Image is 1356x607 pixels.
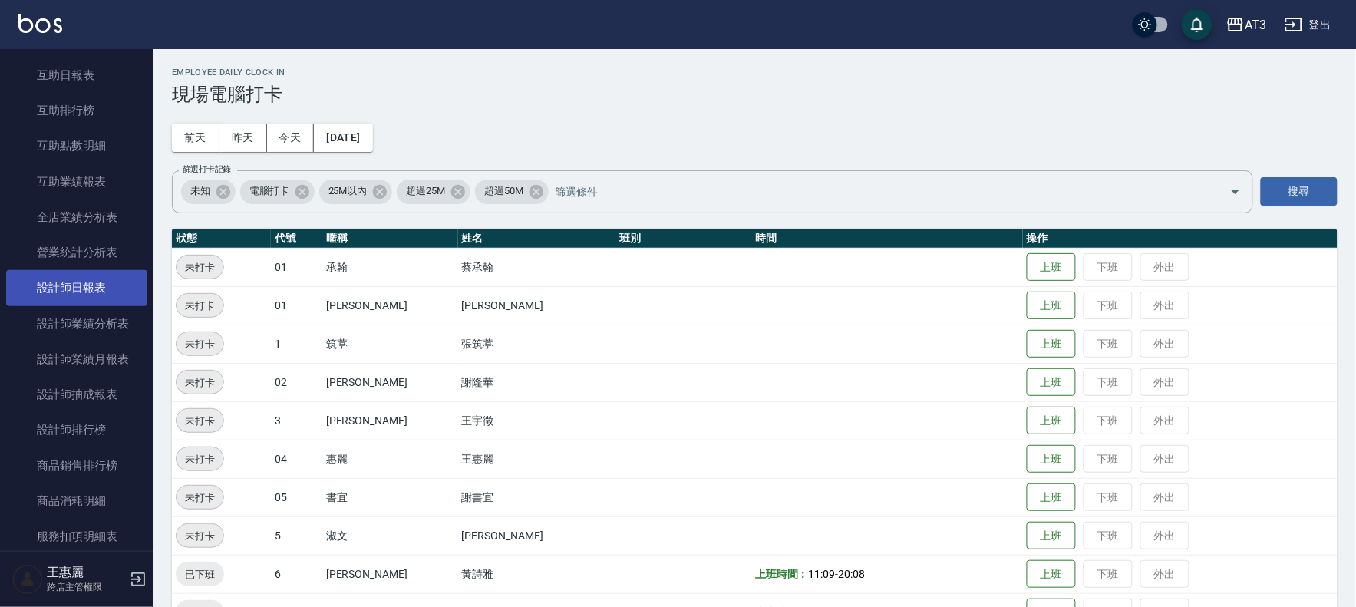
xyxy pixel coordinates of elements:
th: 班別 [615,229,751,249]
a: 互助點數明細 [6,128,147,163]
td: 黃詩雅 [458,555,616,593]
a: 設計師日報表 [6,270,147,305]
td: 惠麗 [322,440,458,478]
td: 王宇徵 [458,401,616,440]
span: 電腦打卡 [240,183,299,199]
button: [DATE] [314,124,372,152]
th: 操作 [1023,229,1338,249]
a: 服務扣項明細表 [6,519,147,554]
a: 設計師業績月報表 [6,341,147,377]
span: 未打卡 [177,490,223,506]
button: 上班 [1027,560,1076,589]
span: 超過50M [475,183,533,199]
th: 時間 [751,229,1023,249]
button: 上班 [1027,330,1076,358]
label: 篩選打卡記錄 [183,163,231,175]
div: 未知 [181,180,236,204]
th: 暱稱 [322,229,458,249]
button: Open [1223,180,1248,204]
th: 狀態 [172,229,271,249]
span: 未打卡 [177,451,223,467]
button: 上班 [1027,522,1076,550]
a: 設計師排行榜 [6,412,147,447]
h3: 現場電腦打卡 [172,84,1338,105]
a: 互助日報表 [6,58,147,93]
img: Logo [18,14,62,33]
a: 設計師抽成報表 [6,377,147,412]
button: 昨天 [219,124,267,152]
td: 蔡承翰 [458,248,616,286]
span: 未打卡 [177,374,223,391]
td: 承翰 [322,248,458,286]
span: 未打卡 [177,298,223,314]
div: 電腦打卡 [240,180,315,204]
button: 今天 [267,124,315,152]
th: 姓名 [458,229,616,249]
td: - [751,555,1023,593]
button: 上班 [1027,445,1076,473]
button: 上班 [1027,292,1076,320]
td: [PERSON_NAME] [458,516,616,555]
span: 25M以內 [319,183,377,199]
a: 商品銷售排行榜 [6,448,147,483]
td: 筑葶 [322,325,458,363]
button: AT3 [1220,9,1272,41]
h5: 王惠麗 [47,565,125,580]
a: 設計師業績分析表 [6,306,147,341]
td: [PERSON_NAME] [322,401,458,440]
td: 書宜 [322,478,458,516]
td: 3 [271,401,322,440]
b: 上班時間： [755,568,809,580]
td: 6 [271,555,322,593]
span: 11:09 [809,568,836,580]
img: Person [12,564,43,595]
button: 上班 [1027,253,1076,282]
td: 05 [271,478,322,516]
td: [PERSON_NAME] [458,286,616,325]
div: 超過50M [475,180,549,204]
button: save [1182,9,1212,40]
td: 04 [271,440,322,478]
th: 代號 [271,229,322,249]
td: 淑文 [322,516,458,555]
a: 互助業績報表 [6,164,147,200]
span: 20:08 [839,568,866,580]
span: 未打卡 [177,528,223,544]
span: 超過25M [397,183,454,199]
button: 上班 [1027,407,1076,435]
td: 1 [271,325,322,363]
td: 5 [271,516,322,555]
span: 未打卡 [177,259,223,275]
a: 營業統計分析表 [6,235,147,270]
p: 跨店主管權限 [47,580,125,594]
a: 商品消耗明細 [6,483,147,519]
input: 篩選條件 [551,178,1203,205]
td: 謝隆華 [458,363,616,401]
td: 02 [271,363,322,401]
div: 25M以內 [319,180,393,204]
button: 上班 [1027,483,1076,512]
button: 搜尋 [1261,177,1338,206]
h2: Employee Daily Clock In [172,68,1338,78]
span: 未打卡 [177,336,223,352]
button: 登出 [1278,11,1338,39]
td: 張筑葶 [458,325,616,363]
span: 已下班 [176,566,224,582]
td: 謝書宜 [458,478,616,516]
div: AT3 [1245,15,1266,35]
a: 全店業績分析表 [6,200,147,235]
a: 互助排行榜 [6,93,147,128]
span: 未打卡 [177,413,223,429]
td: 01 [271,248,322,286]
td: 王惠麗 [458,440,616,478]
td: [PERSON_NAME] [322,555,458,593]
div: 超過25M [397,180,470,204]
button: 上班 [1027,368,1076,397]
td: [PERSON_NAME] [322,286,458,325]
td: [PERSON_NAME] [322,363,458,401]
button: 前天 [172,124,219,152]
td: 01 [271,286,322,325]
span: 未知 [181,183,219,199]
